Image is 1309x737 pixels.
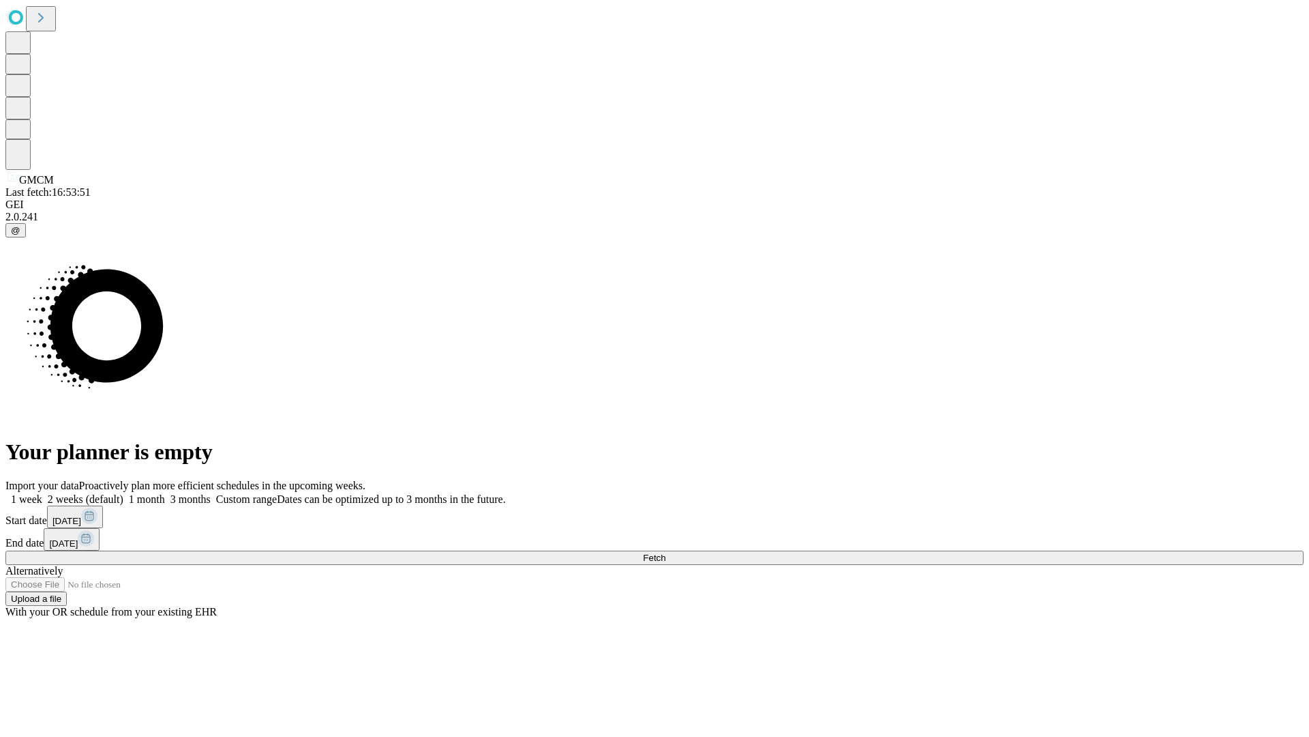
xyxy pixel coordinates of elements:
[11,493,42,505] span: 1 week
[277,493,505,505] span: Dates can be optimized up to 3 months in the future.
[5,223,26,237] button: @
[5,199,1304,211] div: GEI
[5,186,91,198] span: Last fetch: 16:53:51
[643,553,665,563] span: Fetch
[47,506,103,528] button: [DATE]
[5,606,217,618] span: With your OR schedule from your existing EHR
[19,174,54,186] span: GMCM
[52,516,81,526] span: [DATE]
[5,439,1304,465] h1: Your planner is empty
[44,528,100,551] button: [DATE]
[5,480,79,491] span: Import your data
[129,493,165,505] span: 1 month
[170,493,211,505] span: 3 months
[11,225,20,235] span: @
[5,506,1304,528] div: Start date
[79,480,365,491] span: Proactively plan more efficient schedules in the upcoming weeks.
[5,565,63,577] span: Alternatively
[5,592,67,606] button: Upload a file
[49,538,78,549] span: [DATE]
[5,551,1304,565] button: Fetch
[216,493,277,505] span: Custom range
[48,493,123,505] span: 2 weeks (default)
[5,211,1304,223] div: 2.0.241
[5,528,1304,551] div: End date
